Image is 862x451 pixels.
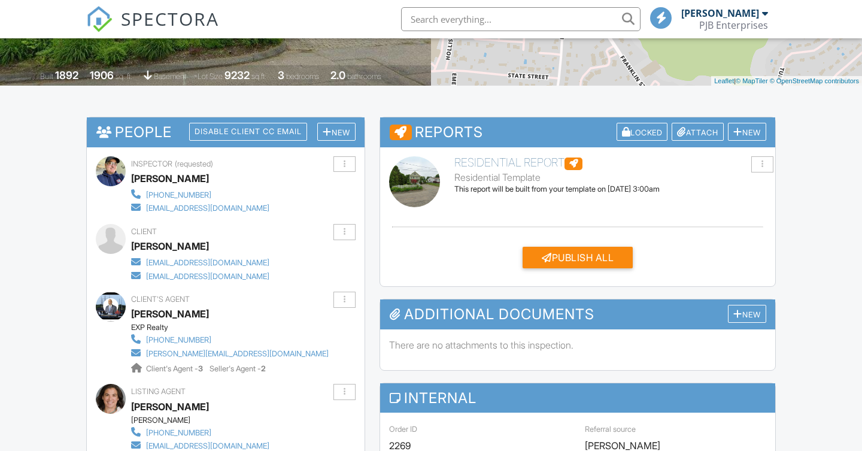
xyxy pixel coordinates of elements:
a: [PERSON_NAME] [131,398,209,416]
div: Publish All [523,247,633,268]
span: Inspector [131,159,172,168]
a: [PERSON_NAME] [131,305,209,323]
span: sq.ft. [251,72,266,81]
div: [PERSON_NAME] [131,169,209,187]
h3: Reports [380,117,775,147]
h6: Residential Report [454,156,766,169]
a: [PHONE_NUMBER] [131,332,329,346]
div: [EMAIL_ADDRESS][DOMAIN_NAME] [146,441,269,451]
a: [PHONE_NUMBER] [131,187,269,201]
div: New [728,123,766,141]
h3: Internal [380,383,775,413]
strong: 2 [261,364,266,373]
div: 2.0 [330,69,345,81]
span: Client's Agent - [146,364,205,373]
span: SPECTORA [121,6,219,31]
span: Listing Agent [131,387,186,396]
div: [EMAIL_ADDRESS][DOMAIN_NAME] [146,272,269,282]
a: [PERSON_NAME][EMAIL_ADDRESS][DOMAIN_NAME] [131,346,329,359]
div: [PHONE_NUMBER] [146,190,211,200]
span: bedrooms [286,72,319,81]
div: This report will be built from your template on [DATE] 3:00am [454,184,766,194]
div: [EMAIL_ADDRESS][DOMAIN_NAME] [146,204,269,213]
div: New [317,123,356,141]
div: 1906 [90,69,114,81]
input: Search everything... [401,7,641,31]
div: [PHONE_NUMBER] [146,428,211,438]
span: Client [131,227,157,236]
div: 3 [278,69,284,81]
a: © OpenStreetMap contributors [770,77,859,84]
div: Locked [617,123,668,141]
div: New [728,305,766,323]
a: [PHONE_NUMBER] [131,425,269,438]
span: Seller's Agent - [210,364,266,373]
h3: Additional Documents [380,299,775,329]
img: The Best Home Inspection Software - Spectora [86,6,113,32]
strong: 3 [198,364,203,373]
div: [PERSON_NAME] [681,7,759,19]
a: [EMAIL_ADDRESS][DOMAIN_NAME] [131,269,269,282]
label: Referral source [585,424,636,435]
div: 1892 [55,69,78,81]
span: Lot Size [198,72,223,81]
h3: People [87,117,365,147]
div: [EMAIL_ADDRESS][DOMAIN_NAME] [146,258,269,268]
a: [EMAIL_ADDRESS][DOMAIN_NAME] [131,201,269,214]
span: Client's Agent [131,295,190,304]
div: Attach [672,123,724,141]
div: [PHONE_NUMBER] [146,335,211,345]
div: PJB Enterprises [699,19,768,31]
div: [PERSON_NAME] [131,237,209,255]
span: Built [40,72,53,81]
span: bathrooms [347,72,381,81]
div: 9232 [224,69,250,81]
span: basement [154,72,186,81]
div: Disable Client CC Email [189,123,307,141]
a: © MapTiler [736,77,768,84]
a: SPECTORA [86,16,219,41]
a: [EMAIL_ADDRESS][DOMAIN_NAME] [131,255,269,268]
label: Order ID [389,424,417,435]
div: [PERSON_NAME][EMAIL_ADDRESS][DOMAIN_NAME] [146,349,329,359]
div: EXP Realty [131,323,338,332]
div: | [711,76,862,86]
p: There are no attachments to this inspection. [389,338,766,352]
span: sq. ft. [116,72,132,81]
span: (requested) [175,159,213,168]
div: [PERSON_NAME] [131,416,279,425]
div: Residential Template [454,171,766,184]
a: Leaflet [714,77,734,84]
